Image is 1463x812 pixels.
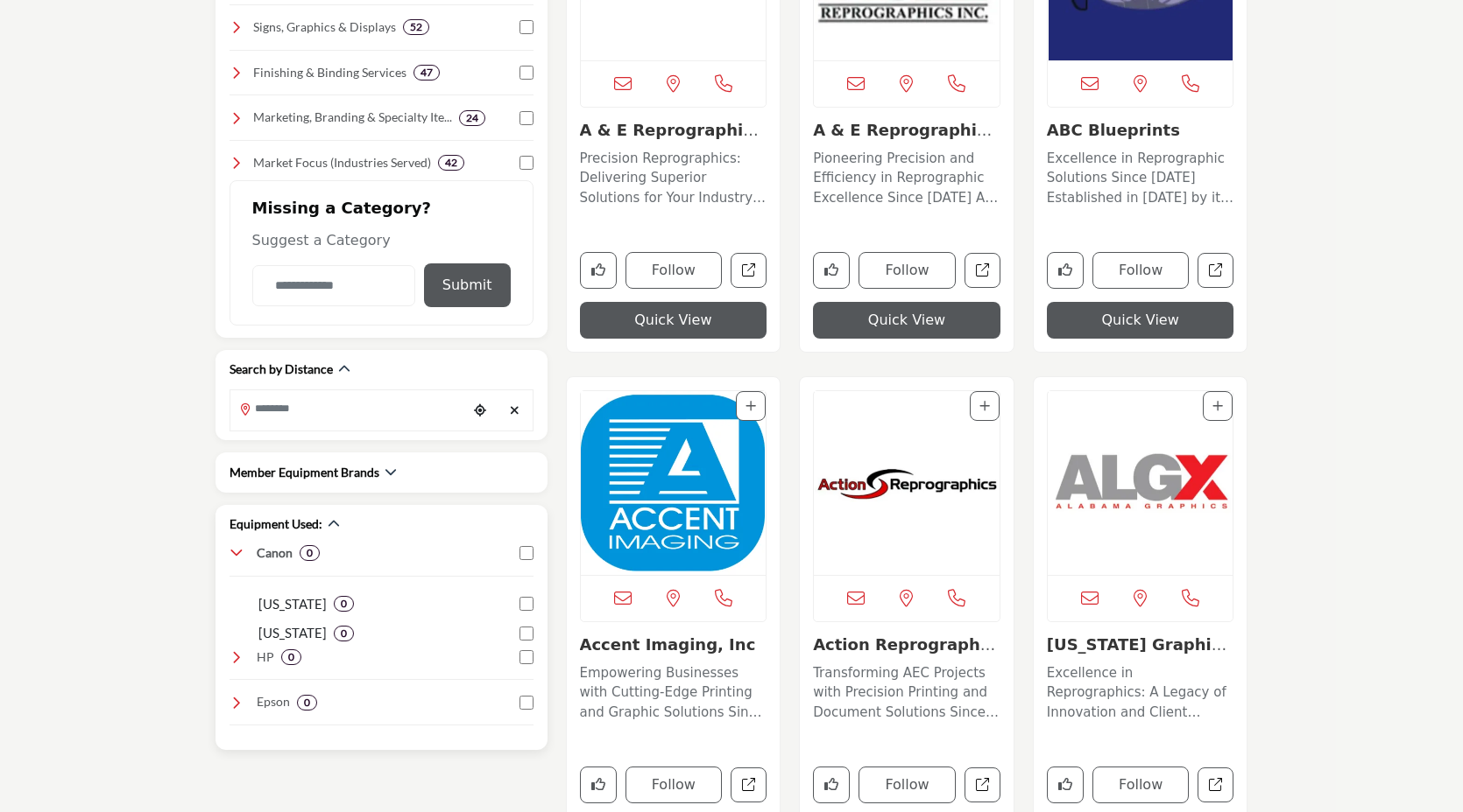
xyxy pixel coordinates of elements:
input: Select Finishing & Binding Services checkbox [519,66,534,80]
h3: Epson [257,693,290,710]
p: Excellence in Reprographics: A Legacy of Innovation and Client Satisfaction Founded in [DATE], th... [1047,663,1234,723]
h3: Accent Imaging, Inc [580,635,767,654]
a: Open accent-imaging-inc in new tab [731,767,767,803]
b: 0 [341,598,347,610]
p: Colorado [258,594,327,614]
a: A & E Reprographics ... [580,121,762,158]
b: 42 [445,157,457,169]
b: 52 [410,21,422,33]
h2: Equipment Used: [230,515,322,533]
div: 47 Results For Finishing & Binding Services [413,65,440,80]
div: 0 Results For Colorado [334,596,354,612]
button: Like company [813,766,850,803]
input: Epson checkbox [519,696,534,710]
button: Follow [859,766,956,803]
button: Like company [1047,252,1084,289]
h3: HP [257,648,274,666]
a: Open alabama-graphics-engineering-supply-inc in new tab [1198,767,1233,803]
button: Follow [625,252,723,289]
span: Suggest a Category [252,232,391,248]
div: 52 Results For Signs, Graphics & Displays [403,19,429,35]
button: Like company [580,766,617,803]
h3: Alabama Graphics & Engineering Supply, Inc. [1047,635,1234,654]
img: Action Reprographics [814,391,1000,575]
h3: Canon [257,544,293,562]
div: 42 Results For Market Focus (Industries Served) [438,155,464,171]
a: Excellence in Reprographic Solutions Since [DATE] Established in [DATE] by its founder [PERSON_NA... [1047,144,1234,208]
a: Accent Imaging, Inc [580,635,756,654]
h3: Action Reprographics [813,635,1000,654]
p: Precision Reprographics: Delivering Superior Solutions for Your Industry Needs Located in [GEOGRA... [580,149,767,208]
h4: Finishing & Binding Services: Laminating, binding, folding, trimming, and other finishing touches... [253,64,406,81]
button: Quick View [1047,302,1234,339]
a: Transforming AEC Projects with Precision Printing and Document Solutions Since [DATE]. Since [DAT... [813,659,1000,723]
div: 0 Results For Arizona [334,626,354,641]
h2: Missing a Category? [252,199,511,230]
input: Colorado checkbox [519,597,534,611]
b: 24 [466,112,478,124]
b: 0 [288,651,294,663]
button: Like company [1047,766,1084,803]
h3: A & E Reprographics, Inc. VA [813,121,1000,140]
a: Precision Reprographics: Delivering Superior Solutions for Your Industry Needs Located in [GEOGRA... [580,144,767,208]
a: Pioneering Precision and Efficiency in Reprographic Excellence Since [DATE] As a longstanding lea... [813,144,1000,208]
input: Select Market Focus (Industries Served) checkbox [519,156,534,170]
div: Clear search location [502,392,528,430]
b: 0 [307,547,313,559]
a: ABC Blueprints [1047,121,1180,139]
button: Quick View [580,302,767,339]
a: Add To List [979,399,990,413]
h4: Marketing, Branding & Specialty Items: Design and creative services, marketing support, and speci... [253,108,452,126]
button: Follow [859,252,956,289]
a: Open a-e-reprographics-az in new tab [731,253,767,289]
button: Follow [1092,252,1190,289]
p: Arizona [258,623,327,643]
div: 0 Results For Epson [297,695,317,710]
h2: Search by Distance [230,360,333,378]
div: Choose your current location [467,392,493,430]
input: Search Location [230,392,467,426]
a: Open Listing in new tab [814,391,1000,575]
button: Follow [625,766,723,803]
h3: A & E Reprographics - AZ [580,121,767,140]
button: Quick View [813,302,1000,339]
p: Transforming AEC Projects with Precision Printing and Document Solutions Since [DATE]. Since [DAT... [813,663,1000,723]
a: [US_STATE] Graphics & E... [1047,635,1230,673]
button: Like company [580,252,617,289]
a: Excellence in Reprographics: A Legacy of Innovation and Client Satisfaction Founded in [DATE], th... [1047,659,1234,723]
button: Submit [424,263,511,307]
b: 47 [421,66,433,79]
div: 0 Results For HP [281,649,301,665]
b: 0 [341,627,347,640]
img: Accent Imaging, Inc [581,391,767,575]
input: Select Signs, Graphics & Displays checkbox [519,20,534,34]
b: 0 [304,696,310,709]
button: Follow [1092,766,1190,803]
div: 0 Results For Canon [300,545,320,561]
h4: Signs, Graphics & Displays: Exterior/interior building signs, trade show booths, event displays, ... [253,18,396,36]
input: Arizona checkbox [519,626,534,640]
h4: Market Focus (Industries Served): Tailored solutions for industries like architecture, constructi... [253,154,431,171]
input: Canon checkbox [519,546,534,560]
button: Like company [813,252,850,289]
a: Open Listing in new tab [1048,391,1233,575]
input: Category Name [252,265,415,306]
p: Pioneering Precision and Efficiency in Reprographic Excellence Since [DATE] As a longstanding lea... [813,149,1000,208]
p: Excellence in Reprographic Solutions Since [DATE] Established in [DATE] by its founder [PERSON_NA... [1047,149,1234,208]
a: A & E Reprographics,... [813,121,992,158]
a: Add To List [746,399,756,413]
input: HP checkbox [519,650,534,664]
a: Open Listing in new tab [581,391,767,575]
a: Open a-e-reprographics-inc-va in new tab [965,253,1000,289]
a: Action Reprographics... [813,635,995,673]
input: Select Marketing, Branding & Specialty Items checkbox [519,111,534,125]
div: 24 Results For Marketing, Branding & Specialty Items [459,110,485,126]
a: Add To List [1212,399,1223,413]
h2: Member Equipment Brands [230,464,379,481]
h3: ABC Blueprints [1047,121,1234,140]
a: Empowering Businesses with Cutting-Edge Printing and Graphic Solutions Since [DATE] Founded in [D... [580,659,767,723]
img: Alabama Graphics & Engineering Supply, Inc. [1048,391,1233,575]
a: Open action-reprographics in new tab [965,767,1000,803]
a: Open abc-blueprints in new tab [1198,253,1233,289]
p: Empowering Businesses with Cutting-Edge Printing and Graphic Solutions Since [DATE] Founded in [D... [580,663,767,723]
